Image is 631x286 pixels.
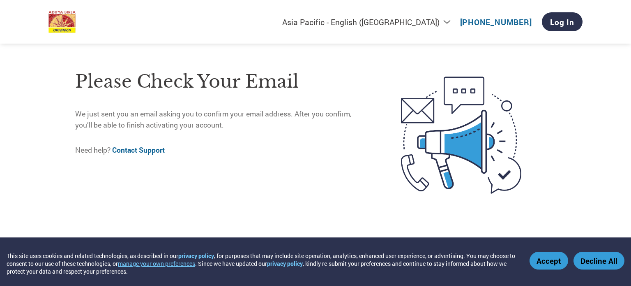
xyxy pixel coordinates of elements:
[542,12,583,31] a: Log In
[112,145,165,155] a: Contact Support
[530,252,568,270] button: Accept
[366,62,556,208] img: open-email
[267,260,303,267] a: privacy policy
[573,252,624,270] button: Decline All
[75,68,366,95] h1: Please check your email
[178,252,214,260] a: privacy policy
[75,109,366,130] p: We just sent you an email asking you to confirm your email address. After you confirm, you’ll be ...
[75,145,366,156] p: Need help?
[48,11,76,33] img: UltraTech
[460,17,532,27] a: [PHONE_NUMBER]
[119,243,143,252] a: Security
[55,243,76,252] a: Privacy
[89,243,107,252] a: Terms
[7,252,518,275] div: This site uses cookies and related technologies, as described in our , for purposes that may incl...
[386,243,583,252] p: © 2024 Pollen, Inc. All rights reserved / Pat. 10,817,932 and Pat. 11,100,477.
[118,260,195,267] button: manage your own preferences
